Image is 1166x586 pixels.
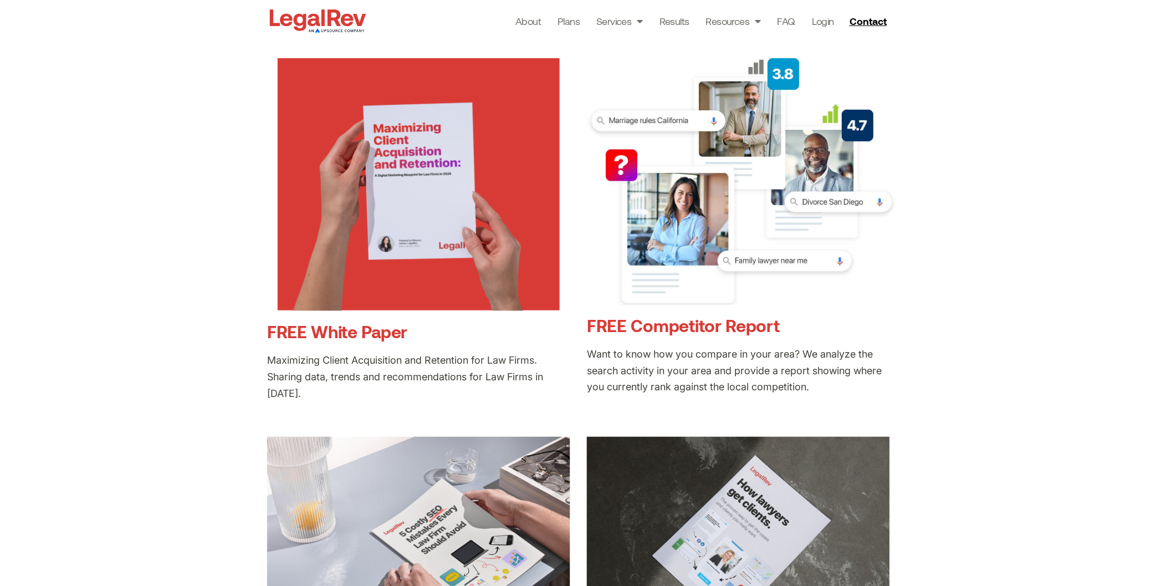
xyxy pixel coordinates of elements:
[596,13,643,29] a: Services
[267,321,407,342] a: FREE White Paper
[558,13,580,29] a: Plans
[515,13,834,29] nav: Menu
[812,13,834,29] a: Login
[515,13,541,29] a: About
[587,346,897,396] p: Want to know how you compare in your area? We analyze the search activity in your area and provid...
[778,13,795,29] a: FAQ
[850,16,887,26] span: Contact
[706,13,761,29] a: Resources
[659,13,689,29] a: Results
[267,354,543,399] span: Maximizing Client Acquisition and Retention for Law Firms. Sharing data, trends and recommendatio...
[587,315,780,335] a: FREE Competitor Report
[845,12,894,30] a: Contact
